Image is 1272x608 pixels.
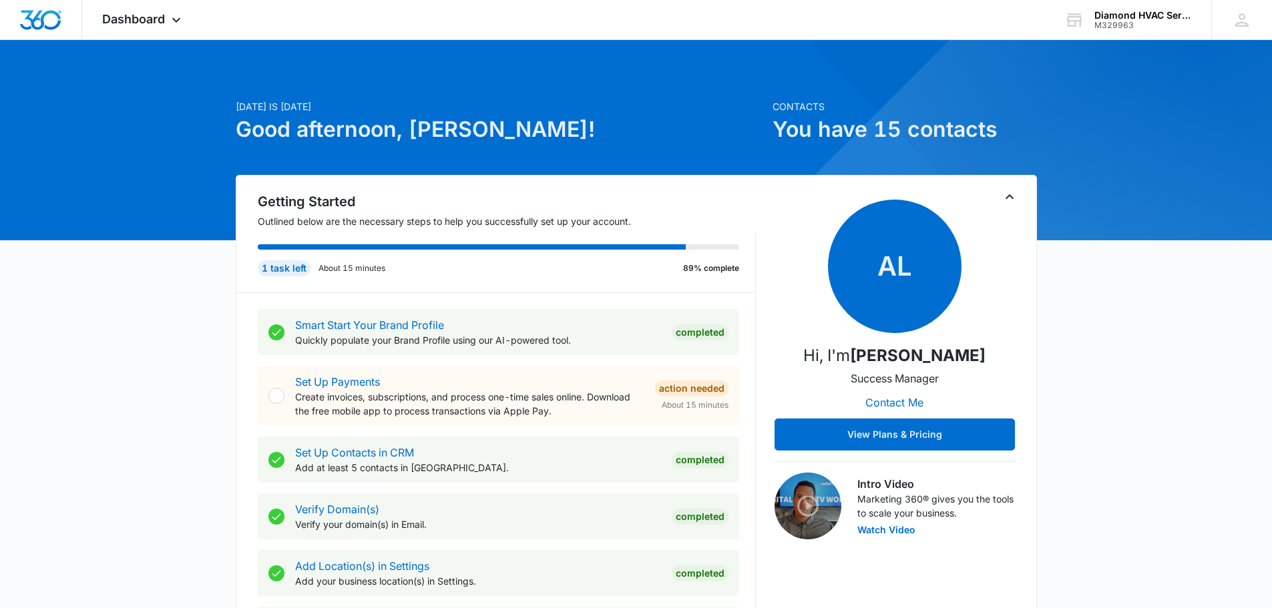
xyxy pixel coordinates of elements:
div: 1 task left [258,260,310,276]
button: View Plans & Pricing [775,418,1015,450]
h2: Getting Started [258,192,756,212]
p: About 15 minutes [319,262,385,274]
span: Dashboard [102,12,165,26]
button: Contact Me [852,386,937,418]
h1: You have 15 contacts [773,113,1037,145]
a: Set Up Payments [295,375,380,388]
div: Completed [672,324,728,340]
p: 89% complete [683,262,739,274]
span: AL [828,200,962,333]
a: Add Location(s) in Settings [295,559,429,573]
div: account name [1094,10,1192,21]
div: Action Needed [655,380,728,396]
a: Set Up Contacts in CRM [295,446,414,459]
div: Completed [672,565,728,581]
h3: Intro Video [857,476,1015,492]
h1: Good afternoon, [PERSON_NAME]! [236,113,765,145]
div: account id [1094,21,1192,30]
span: About 15 minutes [662,399,728,411]
p: Hi, I'm [803,344,986,368]
p: [DATE] is [DATE] [236,99,765,113]
p: Add your business location(s) in Settings. [295,574,661,588]
a: Smart Start Your Brand Profile [295,318,444,332]
p: Create invoices, subscriptions, and process one-time sales online. Download the free mobile app t... [295,390,644,418]
a: Verify Domain(s) [295,503,379,516]
p: Outlined below are the necessary steps to help you successfully set up your account. [258,214,756,228]
p: Add at least 5 contacts in [GEOGRAPHIC_DATA]. [295,461,661,475]
p: Contacts [773,99,1037,113]
button: Toggle Collapse [1002,189,1018,205]
p: Success Manager [851,370,939,386]
div: Completed [672,509,728,525]
div: Completed [672,452,728,468]
p: Marketing 360® gives you the tools to scale your business. [857,492,1015,520]
p: Quickly populate your Brand Profile using our AI-powered tool. [295,333,661,347]
img: Intro Video [775,473,841,539]
strong: [PERSON_NAME] [850,346,986,365]
button: Watch Video [857,525,915,535]
p: Verify your domain(s) in Email. [295,517,661,531]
